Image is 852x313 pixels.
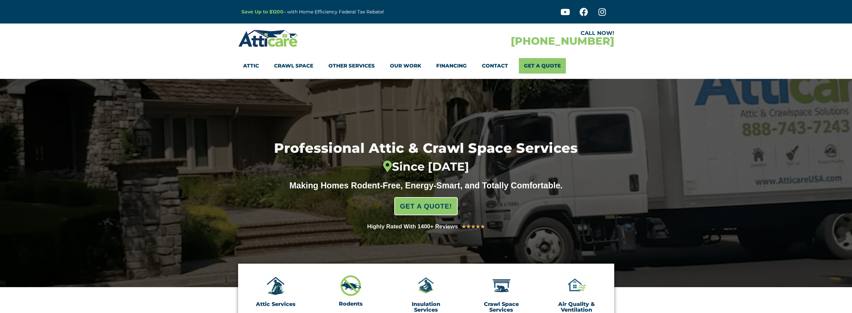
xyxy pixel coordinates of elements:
a: Attic Services [256,301,296,307]
i: ★ [466,222,471,231]
div: Since [DATE] [243,160,609,174]
h1: Professional Attic & Crawl Space Services [243,141,609,174]
a: Attic [243,58,259,74]
a: Contact [482,58,508,74]
div: CALL NOW! [426,31,614,36]
a: GET A QUOTE! [394,197,458,215]
a: Our Work [390,58,421,74]
nav: Menu [243,58,609,74]
span: GET A QUOTE! [400,199,452,213]
a: Save Up to $1200 [241,9,283,15]
a: Rodents [339,301,363,307]
a: Other Services [328,58,375,74]
a: Get A Quote [519,58,566,74]
div: 5/5 [461,222,485,231]
div: Making Homes Rodent-Free, Energy-Smart, and Totally Comfortable. [277,180,576,190]
a: Crawl Space [274,58,313,74]
i: ★ [461,222,466,231]
i: ★ [480,222,485,231]
i: ★ [476,222,480,231]
i: ★ [471,222,476,231]
p: – with Home Efficiency Federal Tax Rebate! [241,8,459,16]
div: Highly Rated With 1400+ Reviews [367,222,458,231]
a: Financing [436,58,467,74]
